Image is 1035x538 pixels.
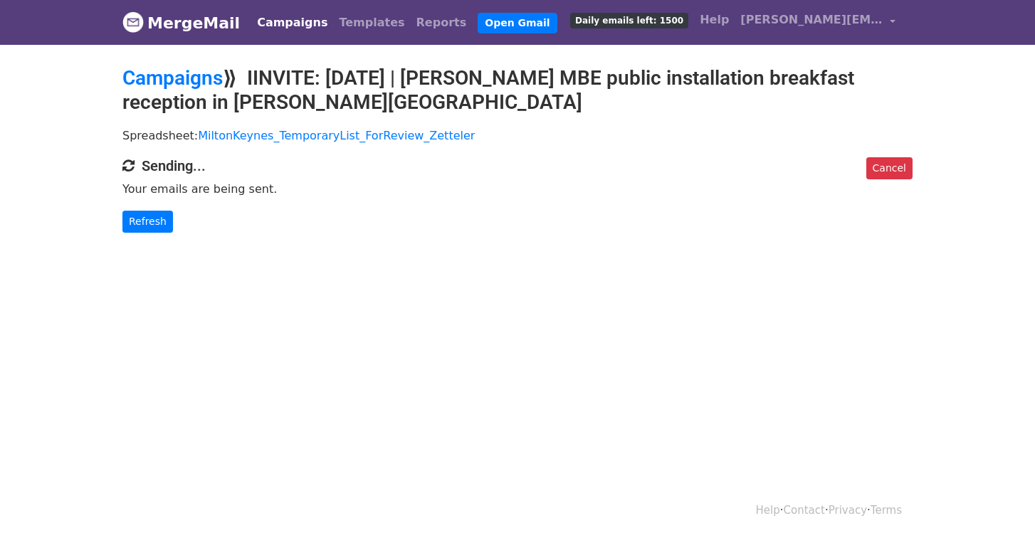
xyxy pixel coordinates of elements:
a: Help [756,504,780,517]
span: [PERSON_NAME][EMAIL_ADDRESS][DOMAIN_NAME] [740,11,883,28]
a: [PERSON_NAME][EMAIL_ADDRESS][DOMAIN_NAME] [735,6,901,39]
a: Campaigns [122,66,223,90]
a: Refresh [122,211,173,233]
a: Terms [871,504,902,517]
a: Help [694,6,735,34]
a: Contact [784,504,825,517]
a: Templates [333,9,410,37]
a: Open Gmail [478,13,557,33]
a: Cancel [866,157,913,179]
a: Campaigns [251,9,333,37]
h2: ⟫ IINVITE: [DATE] | [PERSON_NAME] MBE public installation breakfast reception in [PERSON_NAME][GE... [122,66,913,114]
h4: Sending... [122,157,913,174]
img: MergeMail logo [122,11,144,33]
a: MergeMail [122,8,240,38]
a: Privacy [829,504,867,517]
p: Spreadsheet: [122,128,913,143]
a: Daily emails left: 1500 [564,6,694,34]
p: Your emails are being sent. [122,181,913,196]
a: MiltonKeynes_TemporaryList_ForReview_Zetteler [198,129,475,142]
a: Reports [411,9,473,37]
span: Daily emails left: 1500 [570,13,688,28]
